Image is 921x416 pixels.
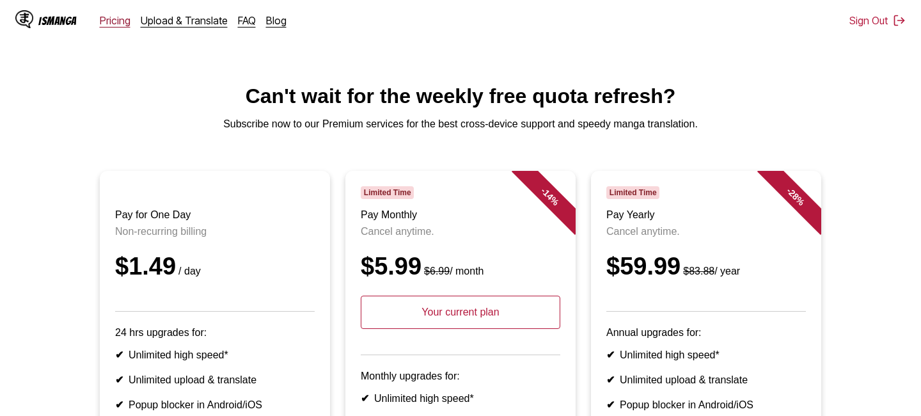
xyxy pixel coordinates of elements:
div: IsManga [38,15,77,27]
s: $6.99 [424,266,450,276]
li: Popup blocker in Android/iOS [115,399,315,411]
li: Unlimited high speed* [115,349,315,361]
p: Non-recurring billing [115,226,315,237]
div: $5.99 [361,253,560,280]
button: Sign Out [849,14,906,27]
li: Popup blocker in Android/iOS [606,399,806,411]
b: ✔ [115,349,123,360]
a: IsManga LogoIsManga [15,10,100,31]
p: Annual upgrades for: [606,327,806,339]
b: ✔ [606,399,615,410]
p: Cancel anytime. [361,226,560,237]
div: $1.49 [115,253,315,280]
b: ✔ [361,393,369,404]
li: Unlimited high speed* [361,392,560,404]
h3: Pay Yearly [606,209,806,221]
a: FAQ [238,14,256,27]
p: Cancel anytime. [606,226,806,237]
p: Your current plan [361,296,560,329]
b: ✔ [115,374,123,385]
h3: Pay for One Day [115,209,315,221]
li: Unlimited upload & translate [115,374,315,386]
small: / year [681,266,740,276]
img: IsManga Logo [15,10,33,28]
b: ✔ [606,374,615,385]
div: - 28 % [757,158,834,235]
s: $83.88 [683,266,714,276]
a: Upload & Translate [141,14,228,27]
a: Pricing [100,14,130,27]
div: $59.99 [606,253,806,280]
small: / month [421,266,484,276]
div: - 14 % [512,158,588,235]
p: Monthly upgrades for: [361,371,560,382]
li: Unlimited upload & translate [606,374,806,386]
span: Limited Time [361,186,414,199]
img: Sign out [893,14,906,27]
h3: Pay Monthly [361,209,560,221]
p: 24 hrs upgrades for: [115,327,315,339]
a: Blog [266,14,287,27]
span: Limited Time [606,186,659,199]
b: ✔ [115,399,123,410]
small: / day [176,266,201,276]
p: Subscribe now to our Premium services for the best cross-device support and speedy manga translat... [10,118,911,130]
h1: Can't wait for the weekly free quota refresh? [10,84,911,108]
li: Unlimited high speed* [606,349,806,361]
b: ✔ [606,349,615,360]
